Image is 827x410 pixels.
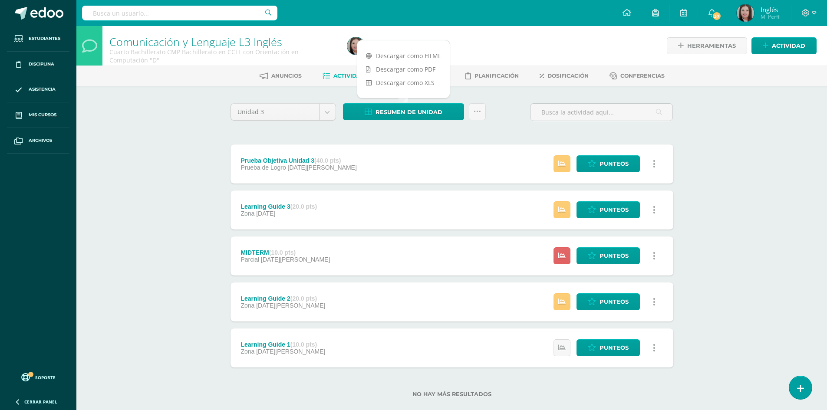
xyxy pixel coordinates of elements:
[241,203,317,210] div: Learning Guide 3
[474,72,519,79] span: Planificación
[35,374,56,380] span: Soporte
[357,62,450,76] a: Descargar como PDF
[600,294,629,310] span: Punteos
[237,104,313,120] span: Unidad 3
[29,137,52,144] span: Archivos
[260,69,302,83] a: Anuncios
[290,203,317,210] strong: (20.0 pts)
[29,61,54,68] span: Disciplina
[465,69,519,83] a: Planificación
[241,249,330,256] div: MIDTERM
[288,164,357,171] span: [DATE][PERSON_NAME]
[24,399,57,405] span: Cerrar panel
[7,26,69,52] a: Estudiantes
[7,128,69,154] a: Archivos
[376,104,442,120] span: Resumen de unidad
[761,5,781,14] span: Inglés
[620,72,665,79] span: Conferencias
[540,69,589,83] a: Dosificación
[256,302,325,309] span: [DATE][PERSON_NAME]
[577,155,640,172] a: Punteos
[271,72,302,79] span: Anuncios
[256,348,325,355] span: [DATE][PERSON_NAME]
[347,37,365,55] img: e03ec1ec303510e8e6f60bf4728ca3bf.png
[29,86,56,93] span: Asistencia
[600,202,629,218] span: Punteos
[231,391,673,397] label: No hay más resultados
[10,371,66,383] a: Soporte
[241,210,254,217] span: Zona
[547,72,589,79] span: Dosificación
[687,38,736,54] span: Herramientas
[290,341,317,348] strong: (10.0 pts)
[261,256,330,263] span: [DATE][PERSON_NAME]
[751,37,817,54] a: Actividad
[241,302,254,309] span: Zona
[761,13,781,20] span: Mi Perfil
[577,201,640,218] a: Punteos
[600,340,629,356] span: Punteos
[256,210,275,217] span: [DATE]
[343,103,464,120] a: Resumen de unidad
[241,256,259,263] span: Parcial
[241,164,286,171] span: Prueba de Logro
[241,341,325,348] div: Learning Guide 1
[109,36,337,48] h1: Comunicación y Lenguaje L3 Inglés
[357,49,450,62] a: Descargar como HTML
[577,339,640,356] a: Punteos
[530,104,672,121] input: Busca la actividad aquí...
[314,157,341,164] strong: (40.0 pts)
[357,76,450,89] a: Descargar como XLS
[231,104,336,120] a: Unidad 3
[7,52,69,77] a: Disciplina
[333,72,372,79] span: Actividades
[577,293,640,310] a: Punteos
[577,247,640,264] a: Punteos
[241,348,254,355] span: Zona
[109,34,282,49] a: Comunicación y Lenguaje L3 Inglés
[600,156,629,172] span: Punteos
[29,112,56,118] span: Mis cursos
[29,35,60,42] span: Estudiantes
[241,157,356,164] div: Prueba Objetiva Unidad 3
[82,6,277,20] input: Busca un usuario...
[7,77,69,103] a: Asistencia
[667,37,747,54] a: Herramientas
[241,295,325,302] div: Learning Guide 2
[737,4,754,22] img: e03ec1ec303510e8e6f60bf4728ca3bf.png
[610,69,665,83] a: Conferencias
[290,295,317,302] strong: (20.0 pts)
[269,249,296,256] strong: (10.0 pts)
[712,11,722,21] span: 37
[109,48,337,64] div: Cuarto Bachillerato CMP Bachillerato en CCLL con Orientación en Computación 'D'
[600,248,629,264] span: Punteos
[323,69,372,83] a: Actividades
[772,38,805,54] span: Actividad
[7,102,69,128] a: Mis cursos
